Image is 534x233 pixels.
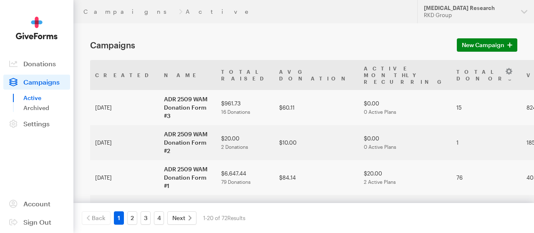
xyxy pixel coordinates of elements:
[364,144,396,150] span: 0 Active Plans
[16,17,58,40] img: GiveForms
[23,103,70,113] a: Archived
[451,60,521,90] th: Total Donors
[364,109,396,115] span: 0 Active Plans
[3,56,70,71] a: Donations
[359,60,451,90] th: Active Monthly Recurring
[451,125,521,160] td: 1
[172,213,185,223] span: Next
[221,179,251,185] span: 79 Donations
[154,211,164,225] a: 4
[127,211,137,225] a: 2
[216,195,274,230] td: $30.00
[159,160,216,195] td: ADR 2509 WAM Donation Form #1
[23,60,56,68] span: Donations
[23,218,51,226] span: Sign Out
[90,195,159,230] td: [DATE]
[23,93,70,103] a: Active
[359,160,451,195] td: $20.00
[227,215,245,221] span: Results
[216,90,274,125] td: $961.73
[221,109,250,115] span: 16 Donations
[159,90,216,125] td: ADR 2509 WAM Donation Form #3
[216,60,274,90] th: Total Raised
[359,125,451,160] td: $0.00
[462,40,504,50] span: New Campaign
[3,116,70,131] a: Settings
[90,125,159,160] td: [DATE]
[274,60,359,90] th: Avg Donation
[274,195,359,230] td: $10.00
[167,211,196,225] a: Next
[23,120,50,128] span: Settings
[221,144,248,150] span: 2 Donations
[90,160,159,195] td: [DATE]
[159,195,216,230] td: ADR Identity Activation 5 DF
[90,90,159,125] td: [DATE]
[90,60,159,90] th: Created
[274,125,359,160] td: $10.00
[23,200,50,208] span: Account
[424,12,514,19] div: RKD Group
[364,179,396,185] span: 2 Active Plans
[451,90,521,125] td: 15
[159,60,216,90] th: Name
[216,160,274,195] td: $6,647.44
[3,75,70,90] a: Campaigns
[83,8,176,15] a: Campaigns
[274,160,359,195] td: $84.14
[3,196,70,211] a: Account
[141,211,151,225] a: 3
[451,195,521,230] td: 1
[23,78,60,86] span: Campaigns
[274,90,359,125] td: $60.11
[203,211,245,225] div: 1-20 of 72
[90,40,447,50] h1: Campaigns
[451,160,521,195] td: 76
[3,215,70,230] a: Sign Out
[159,125,216,160] td: ADR 2509 WAM Donation Form #2
[424,5,514,12] div: [MEDICAL_DATA] Research
[216,125,274,160] td: $20.00
[359,90,451,125] td: $0.00
[457,38,517,52] a: New Campaign
[359,195,451,230] td: $0.00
